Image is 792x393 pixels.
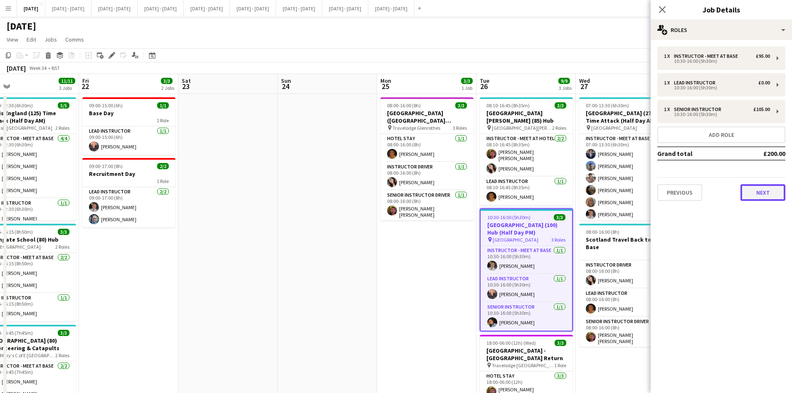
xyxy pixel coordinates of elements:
h3: [GEOGRAPHIC_DATA] (270) Time Attack (Half Day AM) [579,109,672,124]
span: 1/1 [157,102,169,109]
span: 9/9 [558,78,570,84]
button: [DATE] - [DATE] [368,0,415,17]
div: Senior Instructor [674,106,725,112]
span: 3 Roles [551,237,565,243]
td: Grand total [657,147,736,160]
div: 1 x [664,106,674,112]
span: 10:30-16:00 (5h30m) [487,214,530,220]
div: 10:30-16:00 (5h30m) [664,112,770,116]
div: £105.00 [753,106,770,112]
span: 27 [578,82,590,91]
span: 2/2 [157,163,169,169]
span: 1 Role [554,362,566,368]
span: 07:00-13:30 (6h30m) [586,102,629,109]
a: Comms [62,34,87,45]
div: £95.00 [756,53,770,59]
span: 11/11 [59,78,75,84]
button: [DATE] - [DATE] [91,0,138,17]
app-card-role: Senior Instructor Driver1/108:00-16:00 (8h)[PERSON_NAME] [PERSON_NAME] [579,317,672,348]
button: [DATE] [17,0,45,17]
div: 08:00-16:00 (8h)3/3[GEOGRAPHIC_DATA] ([GEOGRAPHIC_DATA][PERSON_NAME]) - [GEOGRAPHIC_DATA][PERSON_... [380,97,474,220]
span: 1 Role [157,117,169,124]
span: 25 [379,82,391,91]
button: Add role [657,126,785,143]
button: [DATE] - [DATE] [138,0,184,17]
span: 5/5 [58,102,69,109]
app-job-card: 10:30-16:00 (5h30m)3/3[GEOGRAPHIC_DATA] (100) Hub (Half Day PM) [GEOGRAPHIC_DATA]3 RolesInstructo... [480,208,573,331]
span: View [7,36,18,43]
span: Mon [380,77,391,84]
app-card-role: Lead Instructor1/110:30-16:00 (5h30m)[PERSON_NAME] [481,274,572,302]
span: 09:00-15:00 (6h) [89,102,123,109]
span: 08:00-16:00 (8h) [586,229,619,235]
button: [DATE] - [DATE] [322,0,368,17]
span: 08:00-16:00 (8h) [387,102,421,109]
div: £0.00 [758,80,770,86]
span: 3/3 [455,102,467,109]
span: Jobs [44,36,57,43]
span: [GEOGRAPHIC_DATA][PERSON_NAME] [492,125,552,131]
div: 10:30-16:00 (5h30m) [664,59,770,63]
div: 10:30-16:00 (5h30m) [664,86,770,90]
span: 26 [479,82,489,91]
span: 3/3 [58,330,69,336]
span: Week 34 [27,65,48,71]
span: 1 Role [157,178,169,184]
span: [GEOGRAPHIC_DATA] [493,237,538,243]
app-card-role: Instructor - Meet at Base1/110:30-16:00 (5h30m)[PERSON_NAME] [481,246,572,274]
span: Sun [281,77,291,84]
button: [DATE] - [DATE] [276,0,322,17]
span: 2 Roles [55,352,69,358]
span: 3/3 [461,78,473,84]
div: Roles [651,20,792,40]
div: 2 Jobs [161,85,174,91]
h3: [GEOGRAPHIC_DATA] ([GEOGRAPHIC_DATA][PERSON_NAME]) - [GEOGRAPHIC_DATA][PERSON_NAME] [380,109,474,124]
div: Instructor - Meet at Base [674,53,741,59]
div: 1 x [664,53,674,59]
app-job-card: 09:00-15:00 (6h)1/1Base Day1 RoleLead Instructor1/109:00-15:00 (6h)[PERSON_NAME] [82,97,175,155]
div: 3 Jobs [559,85,572,91]
button: Next [740,184,785,201]
app-card-role: Instructor - Meet at Hotel2/208:10-16:45 (8h35m)[PERSON_NAME] [PERSON_NAME][PERSON_NAME] [480,134,573,177]
app-job-card: 08:10-16:45 (8h35m)3/3[GEOGRAPHIC_DATA][PERSON_NAME] (85) Hub [GEOGRAPHIC_DATA][PERSON_NAME]2 Rol... [480,97,573,205]
span: 3 Roles [453,125,467,131]
span: 09:00-17:00 (8h) [89,163,123,169]
app-card-role: Lead Instructor1/109:00-15:00 (6h)[PERSON_NAME] [82,126,175,155]
h3: Scotland Travel Back to Base [579,236,672,251]
span: Wed [579,77,590,84]
h3: [GEOGRAPHIC_DATA][PERSON_NAME] (85) Hub [480,109,573,124]
div: 1 Job [461,85,472,91]
h3: Base Day [82,109,175,117]
h3: Recruitment Day [82,170,175,178]
div: Lead Instructor [674,80,719,86]
span: Travelodge Glenrothes [392,125,440,131]
app-card-role: Instructor Driver1/108:00-16:00 (8h)[PERSON_NAME] [579,260,672,289]
button: [DATE] - [DATE] [230,0,276,17]
app-card-role: Lead Instructor1/108:10-16:45 (8h35m)[PERSON_NAME] [480,177,573,205]
div: 09:00-17:00 (8h)2/2Recruitment Day1 RoleLead Instructor2/209:00-17:00 (8h)[PERSON_NAME][PERSON_NAME] [82,158,175,227]
span: Fri [82,77,89,84]
app-card-role: Lead Instructor1/108:00-16:00 (8h)[PERSON_NAME] [579,289,672,317]
span: 3/3 [555,102,566,109]
span: 23 [180,82,191,91]
span: [GEOGRAPHIC_DATA] [591,125,637,131]
span: 3/3 [58,229,69,235]
td: £200.00 [736,147,785,160]
span: 2 Roles [55,125,69,131]
span: 3/3 [555,340,566,346]
h1: [DATE] [7,20,36,32]
h3: [GEOGRAPHIC_DATA] (100) Hub (Half Day PM) [481,221,572,236]
span: Sat [182,77,191,84]
span: 3/3 [161,78,173,84]
div: [DATE] [7,64,26,72]
button: [DATE] - [DATE] [184,0,230,17]
app-card-role: Senior Instructor1/110:30-16:00 (5h30m)[PERSON_NAME] [481,302,572,331]
h3: [GEOGRAPHIC_DATA] - [GEOGRAPHIC_DATA] Return [480,347,573,362]
span: Comms [65,36,84,43]
a: View [3,34,22,45]
span: 08:10-16:45 (8h35m) [486,102,530,109]
div: 08:00-16:00 (8h)3/3Scotland Travel Back to Base3 RolesInstructor Driver1/108:00-16:00 (8h)[PERSON... [579,224,672,347]
h3: Job Details [651,4,792,15]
